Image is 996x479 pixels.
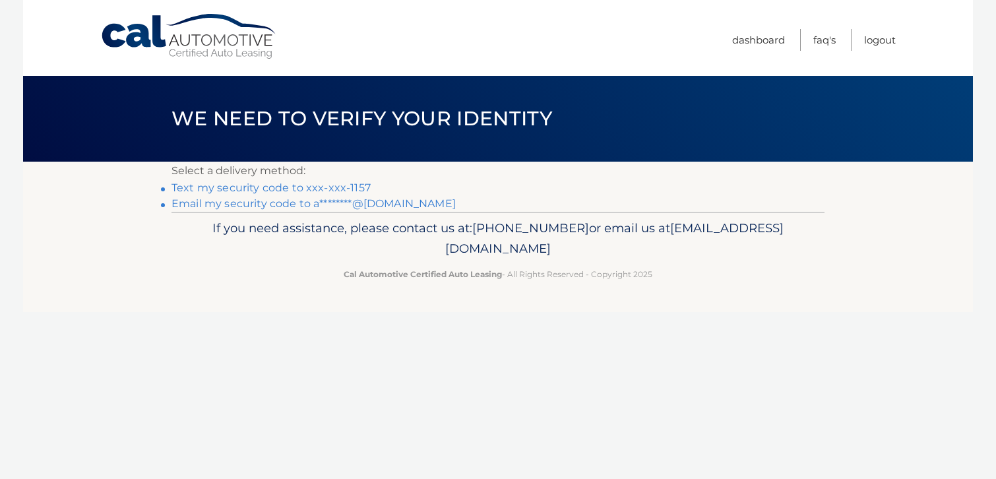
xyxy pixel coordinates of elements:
[732,29,785,51] a: Dashboard
[171,162,825,180] p: Select a delivery method:
[864,29,896,51] a: Logout
[813,29,836,51] a: FAQ's
[100,13,278,60] a: Cal Automotive
[180,267,816,281] p: - All Rights Reserved - Copyright 2025
[180,218,816,260] p: If you need assistance, please contact us at: or email us at
[171,181,371,194] a: Text my security code to xxx-xxx-1157
[344,269,502,279] strong: Cal Automotive Certified Auto Leasing
[171,197,456,210] a: Email my security code to a********@[DOMAIN_NAME]
[171,106,552,131] span: We need to verify your identity
[472,220,589,236] span: [PHONE_NUMBER]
